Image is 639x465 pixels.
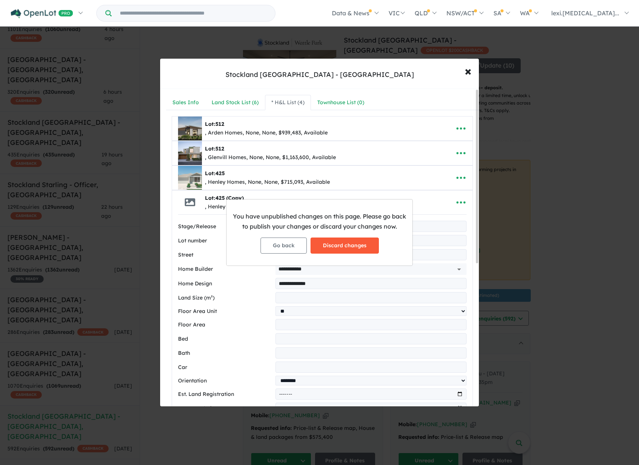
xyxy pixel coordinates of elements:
[261,238,307,254] button: Go back
[551,9,619,17] span: lexi.[MEDICAL_DATA]...
[233,211,406,232] p: You have unpublished changes on this page. Please go back to publish your changes or discard your...
[113,5,274,21] input: Try estate name, suburb, builder or developer
[311,238,379,254] button: Discard changes
[11,9,73,18] img: Openlot PRO Logo White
